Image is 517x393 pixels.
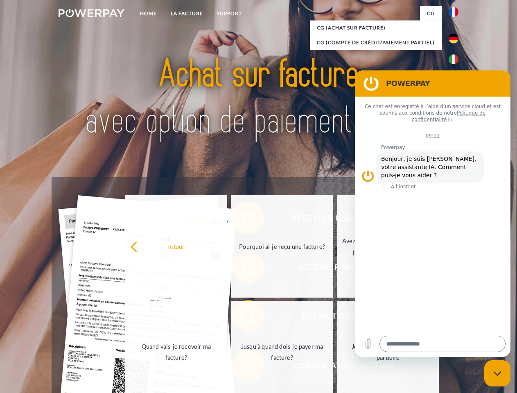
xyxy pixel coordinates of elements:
[310,20,442,35] a: CG (achat sur facture)
[130,241,222,252] div: retour
[337,195,439,298] a: Avez-vous reçu mes paiements, ai-je encore un solde ouvert?
[236,241,328,252] div: Pourquoi ai-je reçu une facture?
[342,235,434,257] div: Avez-vous reçu mes paiements, ai-je encore un solde ouvert?
[164,6,210,21] a: LA FACTURE
[355,70,510,357] iframe: Fenêtre de messagerie
[449,54,458,64] img: it
[449,34,458,43] img: de
[59,9,124,17] img: logo-powerpay-white.svg
[78,39,439,157] img: title-powerpay_fr.svg
[130,341,222,363] div: Quand vais-je recevoir ma facture?
[484,360,510,386] iframe: Bouton de lancement de la fenêtre de messagerie, conversation en cours
[342,341,434,363] div: Je n'ai reçu qu'une livraison partielle
[210,6,249,21] a: Support
[310,35,442,50] a: CG (Compte de crédit/paiement partiel)
[449,7,458,17] img: fr
[236,341,328,363] div: Jusqu'à quand dois-je payer ma facture?
[420,6,442,21] a: CG
[133,6,164,21] a: Home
